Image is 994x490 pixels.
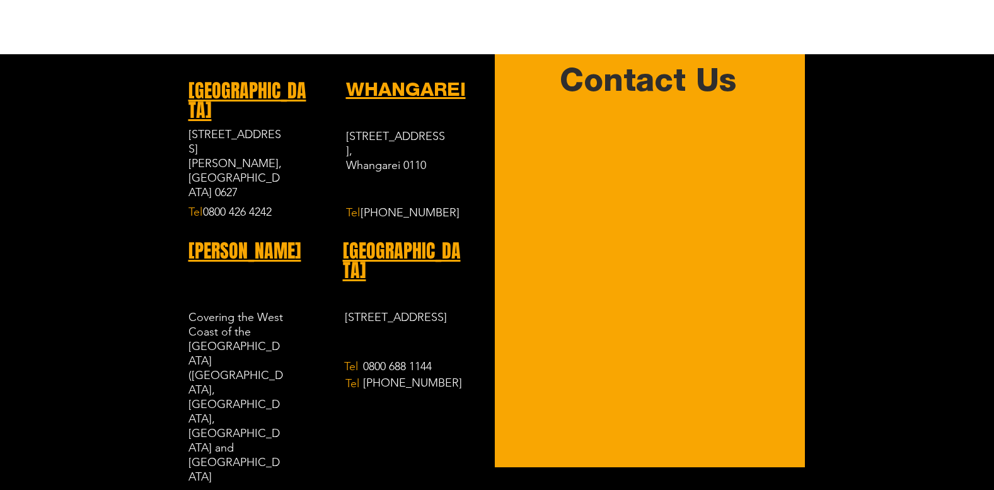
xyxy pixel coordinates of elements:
[203,207,272,218] a: 0800 426 4242
[346,78,466,100] a: WHANGAREI
[346,129,445,158] span: [STREET_ADDRESS]
[361,208,459,218] a: [PHONE_NUMBER]
[344,359,358,373] span: Tel
[345,376,359,390] span: Tel
[363,362,432,372] a: 0800 688 1144
[345,310,447,324] span: [STREET_ADDRESS]
[188,171,280,199] span: [GEOGRAPHIC_DATA] 0627
[188,77,306,124] span: [GEOGRAPHIC_DATA]
[349,144,352,158] span: ,
[510,62,787,97] h2: Contact Us
[203,205,272,219] span: 0800 426 4242
[188,310,283,484] span: Covering the West Coast of the [GEOGRAPHIC_DATA] ([GEOGRAPHIC_DATA], [GEOGRAPHIC_DATA], [GEOGRAPH...
[188,205,202,219] span: Tel
[188,237,301,265] span: [PERSON_NAME]
[343,240,461,283] a: [GEOGRAPHIC_DATA]
[188,127,282,170] span: [STREET_ADDRESS][PERSON_NAME],
[343,237,461,284] span: [GEOGRAPHIC_DATA]
[363,376,462,390] span: [PHONE_NUMBER]
[363,378,462,388] a: [PHONE_NUMBER]
[188,80,306,122] a: [GEOGRAPHIC_DATA]
[361,206,459,219] span: [PHONE_NUMBER]
[363,359,432,373] span: 0800 688 1144
[346,158,426,172] span: Whangarei 0110
[188,240,301,263] a: [PERSON_NAME]
[346,206,360,219] span: Tel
